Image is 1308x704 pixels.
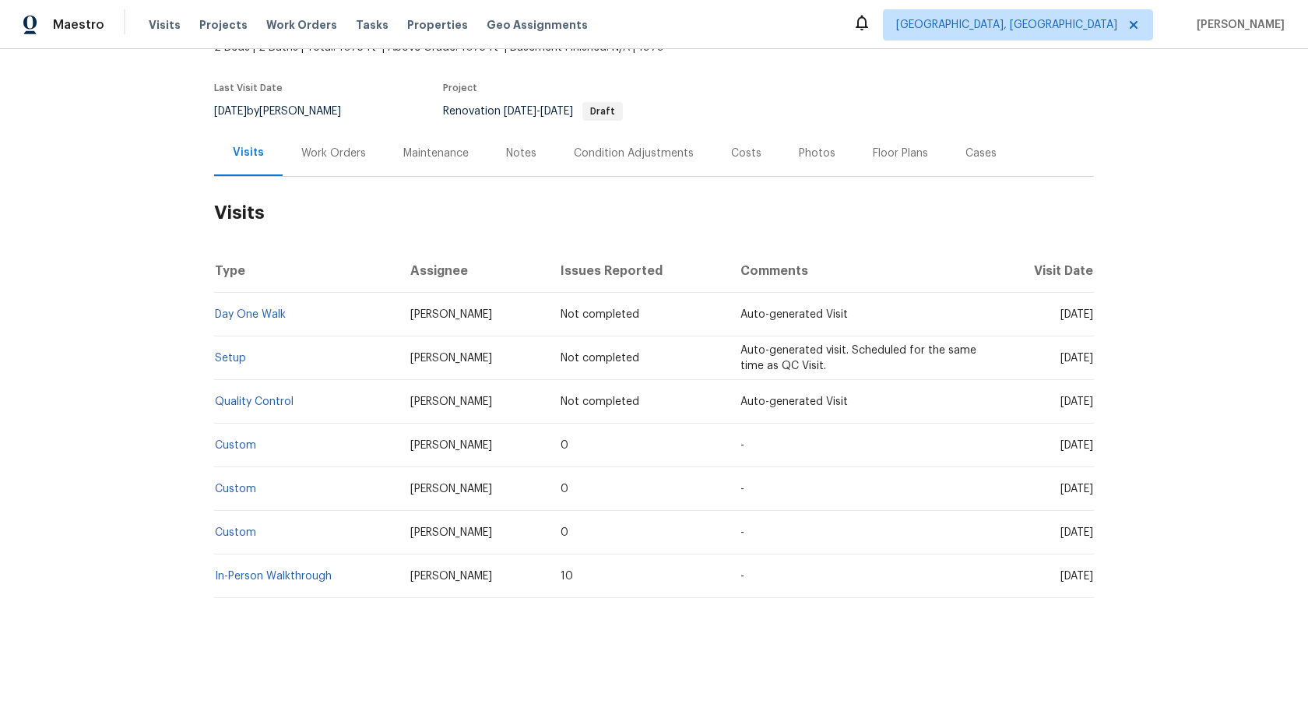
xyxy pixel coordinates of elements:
span: [PERSON_NAME] [410,527,492,538]
span: 0 [561,440,568,451]
span: [PERSON_NAME] [410,309,492,320]
span: [DATE] [1060,571,1093,582]
div: Photos [799,146,835,161]
div: Work Orders [301,146,366,161]
th: Visit Date [992,249,1094,293]
span: - [740,527,744,538]
th: Type [214,249,398,293]
span: [DATE] [1060,309,1093,320]
div: Costs [731,146,761,161]
span: [PERSON_NAME] [410,440,492,451]
a: Quality Control [215,396,294,407]
span: - [504,106,573,117]
a: Custom [215,440,256,451]
span: Renovation [443,106,623,117]
th: Issues Reported [548,249,727,293]
span: Geo Assignments [487,17,588,33]
a: In-Person Walkthrough [215,571,332,582]
span: - [740,440,744,451]
span: 10 [561,571,573,582]
span: [GEOGRAPHIC_DATA], [GEOGRAPHIC_DATA] [896,17,1117,33]
span: [PERSON_NAME] [410,484,492,495]
span: [DATE] [540,106,573,117]
span: Auto-generated Visit [740,396,848,407]
span: Maestro [53,17,104,33]
span: Visits [149,17,181,33]
span: [PERSON_NAME] [410,353,492,364]
a: Setup [215,353,246,364]
span: [DATE] [1060,484,1093,495]
span: Draft [584,107,621,116]
span: Not completed [561,353,639,364]
div: by [PERSON_NAME] [214,102,360,121]
span: Tasks [356,19,389,30]
div: Visits [233,145,264,160]
span: [DATE] [1060,440,1093,451]
span: Properties [407,17,468,33]
div: Maintenance [403,146,469,161]
div: Cases [965,146,997,161]
span: Auto-generated Visit [740,309,848,320]
th: Comments [728,249,992,293]
span: [DATE] [1060,527,1093,538]
span: 0 [561,484,568,495]
span: Work Orders [266,17,337,33]
span: - [740,571,744,582]
h2: Visits [214,177,1094,249]
span: Projects [199,17,248,33]
th: Assignee [398,249,549,293]
span: [DATE] [214,106,247,117]
span: Auto-generated visit. Scheduled for the same time as QC Visit. [740,345,976,371]
a: Day One Walk [215,309,286,320]
span: Last Visit Date [214,83,283,93]
span: [PERSON_NAME] [410,396,492,407]
span: [PERSON_NAME] [410,571,492,582]
span: [PERSON_NAME] [1190,17,1285,33]
span: Not completed [561,309,639,320]
span: Project [443,83,477,93]
span: [DATE] [1060,353,1093,364]
div: Floor Plans [873,146,928,161]
a: Custom [215,527,256,538]
div: Notes [506,146,536,161]
span: - [740,484,744,495]
span: Not completed [561,396,639,407]
span: [DATE] [504,106,536,117]
span: [DATE] [1060,396,1093,407]
span: 0 [561,527,568,538]
a: Custom [215,484,256,495]
div: Condition Adjustments [574,146,694,161]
